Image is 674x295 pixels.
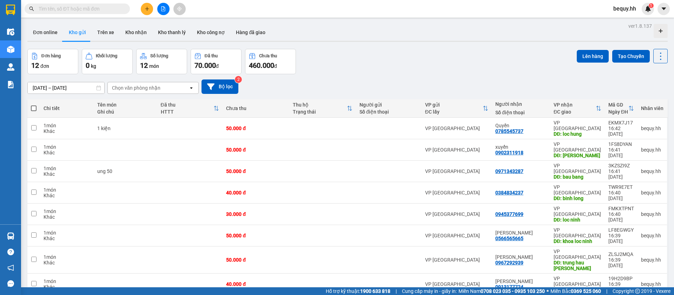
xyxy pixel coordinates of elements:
div: ver 1.8.137 [628,22,652,30]
div: Ngày ĐH [608,109,628,115]
span: bequy.hh [608,4,642,13]
span: 1 [650,3,652,8]
div: Chưa thu [226,105,286,111]
th: Toggle SortBy [422,99,492,118]
div: DĐ: khoa loc ninh [554,238,601,244]
div: 1 món [44,209,90,214]
img: warehouse-icon [7,46,14,53]
div: Chưa thu [259,53,277,58]
div: 0785545737 [495,128,523,134]
div: 1FS8DYAN [608,141,634,147]
span: | [396,287,397,295]
div: bequy.hh [641,257,663,263]
div: bequy.hh [641,147,663,153]
div: Khác [44,171,90,177]
button: Khối lượng0kg [82,49,133,74]
div: 30.000 đ [226,211,286,217]
img: icon-new-feature [645,6,651,12]
div: Khối lượng [96,53,117,58]
img: warehouse-icon [7,232,14,240]
div: 16:39 [DATE] [608,257,634,268]
th: Toggle SortBy [550,99,605,118]
img: warehouse-icon [7,28,14,36]
div: ZLSJ2MQA [608,251,634,257]
div: VP [GEOGRAPHIC_DATA] [554,276,601,287]
div: ung 50 [97,168,154,174]
button: Kho công nợ [191,24,230,41]
div: Khác [44,284,90,290]
div: 1 món [44,187,90,193]
div: 50.000 đ [226,257,286,263]
div: 1 món [44,123,90,128]
span: search [29,6,34,11]
span: question-circle [7,249,14,255]
sup: 1 [649,3,654,8]
button: Số lượng12món [136,49,187,74]
div: 0902311918 [495,150,523,155]
img: logo-vxr [6,5,15,15]
span: caret-down [661,6,667,12]
th: Toggle SortBy [605,99,637,118]
button: Kho gửi [63,24,92,41]
span: 70.000 [194,61,216,70]
div: Chi tiết [44,105,90,111]
div: HTTT [161,109,214,115]
div: 16:41 [DATE] [608,168,634,180]
div: 1 kiện [97,126,154,131]
span: message [7,280,14,287]
div: Ghi chú [97,109,154,115]
div: Tên món [97,102,154,108]
div: VP [GEOGRAPHIC_DATA] [554,227,601,238]
span: Cung cấp máy in - giấy in: [402,287,457,295]
button: Đơn online [27,24,63,41]
div: FMKXTPNT [608,206,634,211]
span: 460.000 [249,61,274,70]
button: file-add [157,3,170,15]
div: Đơn hàng [41,53,61,58]
span: Miền Nam [458,287,545,295]
div: 0566565665 [495,236,523,241]
div: Thu hộ [293,102,347,108]
div: KIM DUNG [495,254,547,260]
div: 16:42 [DATE] [608,126,634,137]
div: 19H2D9BP [608,276,634,281]
div: VP [GEOGRAPHIC_DATA] [554,163,601,174]
sup: 2 [235,76,242,83]
div: 1 món [44,254,90,260]
div: Số lượng [150,53,168,58]
span: copyright [635,289,640,294]
div: Người gửi [359,102,418,108]
div: 0967292939 [495,260,523,265]
div: bequy.hh [641,126,663,131]
span: notification [7,264,14,271]
span: file-add [161,6,166,11]
input: Tìm tên, số ĐT hoặc mã đơn [39,5,121,13]
div: 50.000 đ [226,233,286,238]
div: Khác [44,150,90,155]
div: VP [GEOGRAPHIC_DATA] [425,126,488,131]
div: DĐ: binh long [554,195,601,201]
div: Trạng thái [293,109,347,115]
div: Đã thu [205,53,218,58]
th: Toggle SortBy [289,99,356,118]
div: Đã thu [161,102,214,108]
div: DĐ: bau bang [554,174,601,180]
button: Đơn hàng12đơn [27,49,78,74]
div: bequy.hh [641,281,663,287]
input: Select a date range. [28,82,104,94]
div: 0945377699 [495,211,523,217]
div: 0384834237 [495,190,523,195]
span: món [149,63,159,69]
div: DĐ: ke phong [554,287,601,293]
div: 50.000 đ [226,126,286,131]
div: Quyền [495,123,547,128]
div: VP [GEOGRAPHIC_DATA] [425,281,488,287]
button: Hàng đã giao [230,24,271,41]
div: Người nhận [495,101,547,107]
span: Hỗ trợ kỹ thuật: [326,287,390,295]
strong: 0708 023 035 - 0935 103 250 [481,288,545,294]
span: plus [145,6,150,11]
div: Khác [44,214,90,220]
div: 16:39 [DATE] [608,281,634,293]
button: aim [173,3,186,15]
